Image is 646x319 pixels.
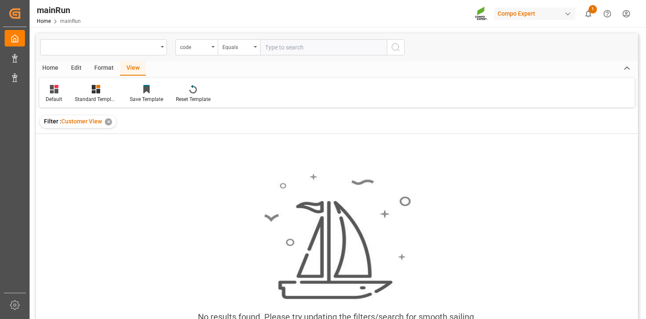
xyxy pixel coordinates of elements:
div: Save Template [130,95,163,103]
span: Filter : [44,118,61,125]
button: search button [387,39,405,55]
div: Reset Template [176,95,211,103]
div: Format [88,61,120,76]
button: Help Center [598,4,617,23]
input: Type to search [260,39,387,55]
div: Default [46,95,62,103]
div: ✕ [105,118,112,125]
img: Screenshot%202023-09-29%20at%2010.02.21.png_1712312052.png [475,6,488,21]
div: mainRun [37,4,81,16]
div: Compo Expert [494,8,575,20]
button: show 1 new notifications [579,4,598,23]
div: Home [36,61,65,76]
button: open menu [218,39,260,55]
div: Equals [222,41,251,51]
span: Customer View [61,118,102,125]
div: code [180,41,209,51]
button: open menu [40,39,167,55]
a: Home [37,18,51,24]
div: Edit [65,61,88,76]
img: smooth_sailing.jpeg [263,173,411,300]
button: Compo Expert [494,5,579,22]
span: 1 [589,5,597,14]
button: open menu [175,39,218,55]
div: Standard Templates [75,95,117,103]
div: View [120,61,146,76]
